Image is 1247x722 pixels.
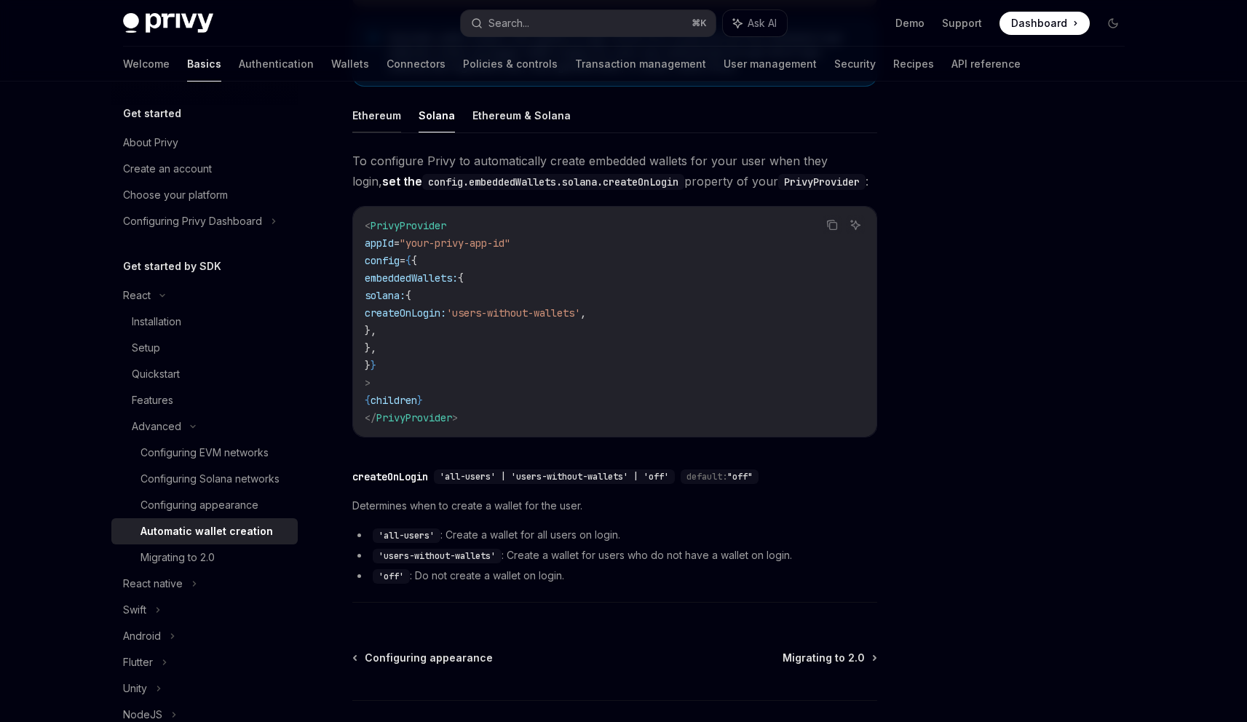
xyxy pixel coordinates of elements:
span: PrivyProvider [371,219,446,232]
span: }, [365,324,376,337]
span: { [458,271,464,285]
span: appId [365,237,394,250]
a: Transaction management [575,47,706,82]
div: Automatic wallet creation [140,523,273,540]
button: Solana [419,98,455,132]
h5: Get started [123,105,181,122]
code: PrivyProvider [778,174,866,190]
div: Setup [132,339,160,357]
a: Create an account [111,156,298,182]
li: : Create a wallet for users who do not have a wallet on login. [352,547,877,564]
div: Android [123,627,161,645]
a: Features [111,387,298,413]
div: Unity [123,680,147,697]
span: </ [365,411,376,424]
button: Ask AI [846,215,865,234]
span: > [452,411,458,424]
div: Quickstart [132,365,180,383]
code: 'all-users' [373,528,440,543]
span: "off" [727,471,753,483]
a: User management [724,47,817,82]
a: Connectors [387,47,446,82]
span: Ask AI [748,16,777,31]
span: { [411,254,417,267]
button: Toggle dark mode [1101,12,1125,35]
span: { [405,289,411,302]
span: < [365,219,371,232]
a: API reference [951,47,1021,82]
div: createOnLogin [352,469,428,484]
a: Migrating to 2.0 [783,651,876,665]
a: Configuring appearance [354,651,493,665]
a: Configuring appearance [111,492,298,518]
a: Installation [111,309,298,335]
div: Configuring Solana networks [140,470,280,488]
span: embeddedWallets: [365,271,458,285]
a: Recipes [893,47,934,82]
a: Setup [111,335,298,361]
a: Security [834,47,876,82]
div: Choose your platform [123,186,228,204]
button: Ethereum & Solana [472,98,571,132]
span: Migrating to 2.0 [783,651,865,665]
div: Configuring appearance [140,496,258,514]
button: Ask AI [723,10,787,36]
span: children [371,394,417,407]
code: config.embeddedWallets.solana.createOnLogin [422,174,684,190]
div: Migrating to 2.0 [140,549,215,566]
a: Basics [187,47,221,82]
span: } [417,394,423,407]
span: = [394,237,400,250]
a: Choose your platform [111,182,298,208]
span: createOnLogin: [365,306,446,320]
div: Swift [123,601,146,619]
a: Configuring EVM networks [111,440,298,466]
a: Policies & controls [463,47,558,82]
span: Determines when to create a wallet for the user. [352,497,877,515]
a: Support [942,16,982,31]
a: About Privy [111,130,298,156]
button: Search...⌘K [461,10,716,36]
span: = [400,254,405,267]
code: 'users-without-wallets' [373,549,502,563]
span: ⌘ K [692,17,707,29]
span: } [371,359,376,372]
span: , [580,306,586,320]
img: dark logo [123,13,213,33]
div: Installation [132,313,181,330]
span: Dashboard [1011,16,1067,31]
div: Search... [488,15,529,32]
span: > [365,376,371,389]
a: Dashboard [999,12,1090,35]
div: Create an account [123,160,212,178]
code: 'off' [373,569,410,584]
a: Wallets [331,47,369,82]
a: Automatic wallet creation [111,518,298,544]
a: Welcome [123,47,170,82]
div: Flutter [123,654,153,671]
button: Ethereum [352,98,401,132]
a: Demo [895,16,925,31]
span: { [365,394,371,407]
span: default: [686,471,727,483]
span: "your-privy-app-id" [400,237,510,250]
span: }, [365,341,376,354]
div: About Privy [123,134,178,151]
a: Quickstart [111,361,298,387]
span: } [365,359,371,372]
a: Authentication [239,47,314,82]
span: { [405,254,411,267]
a: Configuring Solana networks [111,466,298,492]
span: solana: [365,289,405,302]
div: React [123,287,151,304]
span: 'users-without-wallets' [446,306,580,320]
span: To configure Privy to automatically create embedded wallets for your user when they login, proper... [352,151,877,191]
div: Advanced [132,418,181,435]
button: Copy the contents from the code block [823,215,842,234]
span: PrivyProvider [376,411,452,424]
div: React native [123,575,183,592]
strong: set the [382,174,684,189]
li: : Create a wallet for all users on login. [352,526,877,544]
span: Configuring appearance [365,651,493,665]
h5: Get started by SDK [123,258,221,275]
